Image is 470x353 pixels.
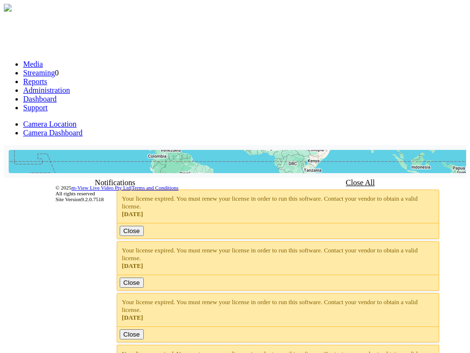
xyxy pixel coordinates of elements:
[23,60,43,68] a: Media
[23,77,47,86] a: Reports
[23,86,70,94] a: Administration
[23,103,48,112] a: Support
[10,179,49,207] img: DigiCert Secured Site Seal
[71,185,131,191] a: m-View Live Video Pty Ltd
[4,4,12,12] img: arrow-3.png
[120,329,144,339] button: Close
[23,95,56,103] a: Dashboard
[120,278,144,288] button: Close
[55,69,59,77] span: 0
[23,129,83,137] a: Camera Dashboard
[122,262,143,269] span: [DATE]
[23,120,77,128] a: Camera Location
[55,185,465,202] div: © 2025 | All rights reserved
[122,210,143,218] span: [DATE]
[120,226,144,236] button: Close
[81,196,104,202] span: 9.2.0.7518
[55,196,465,202] div: Site Version
[23,69,55,77] a: Streaming
[122,298,434,322] div: Your license expired. You must renew your license in order to run this software. Contact your ven...
[132,185,179,191] a: Terms and Conditions
[122,314,143,321] span: [DATE]
[122,247,434,270] div: Your license expired. You must renew your license in order to run this software. Contact your ven...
